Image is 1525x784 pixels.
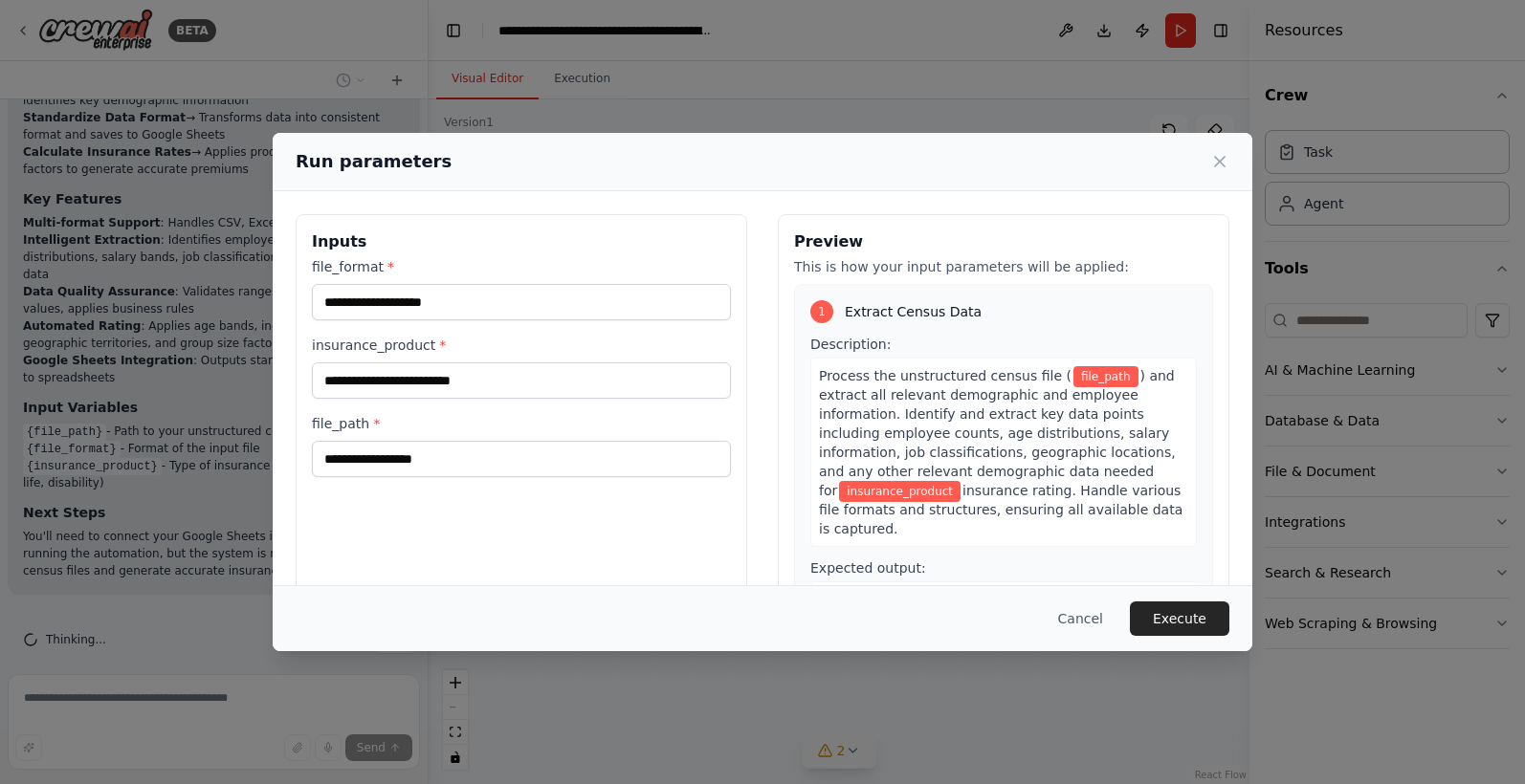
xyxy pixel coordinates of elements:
span: Description: [810,337,891,352]
label: file_format [312,257,731,276]
h3: Inputs [312,230,731,253]
span: ) and extract all relevant demographic and employee information. Identify and extract key data po... [819,368,1176,498]
button: Execute [1130,601,1229,636]
label: insurance_product [312,336,731,355]
h3: Preview [794,230,1213,253]
span: Process the unstructured census file ( [819,368,1072,383]
h2: Run parameters [296,148,452,175]
span: Variable: insurance_product [839,481,961,502]
span: Variable: file_path [1073,366,1138,387]
p: This is how your input parameters will be applied: [794,257,1213,276]
div: 1 [810,300,833,323]
button: Cancel [1043,601,1118,636]
span: Extract Census Data [845,302,982,321]
label: file_path [312,414,731,433]
span: Expected output: [810,560,926,576]
span: insurance rating. Handle various file formats and structures, ensuring all available data is capt... [819,483,1182,536]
